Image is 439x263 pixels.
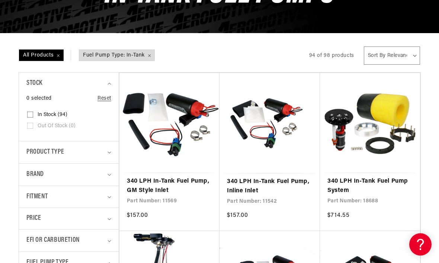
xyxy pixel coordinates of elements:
span: In stock (94) [38,112,67,118]
span: 94 of 98 products [309,53,354,58]
a: 340 LPH In-Tank Fuel Pump, GM Style Inlet [127,177,212,196]
a: Fuel Pump Type: In-Tank [78,50,155,61]
span: 0 selected [26,94,52,103]
span: Out of stock (0) [38,123,76,129]
summary: Product type (0 selected) [26,141,111,163]
span: Price [26,214,41,224]
summary: Price [26,208,111,229]
span: Stock [26,78,42,89]
summary: Stock (0 selected) [26,73,111,94]
summary: Fitment (0 selected) [26,186,111,208]
span: Fuel Pump Type: In-Tank [79,50,154,61]
span: Fitment [26,192,48,202]
span: Product type [26,147,64,158]
a: All Products [19,50,78,61]
summary: EFI or Carburetion (0 selected) [26,230,111,251]
a: 340 LPH In-Tank Fuel Pump, Inline Inlet [227,177,313,196]
span: All Products [19,50,63,61]
a: 340 LPH In-Tank Fuel Pump System [327,177,413,196]
summary: Brand (0 selected) [26,164,111,186]
span: Brand [26,169,44,180]
a: Reset [97,94,111,103]
span: EFI or Carburetion [26,235,80,246]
